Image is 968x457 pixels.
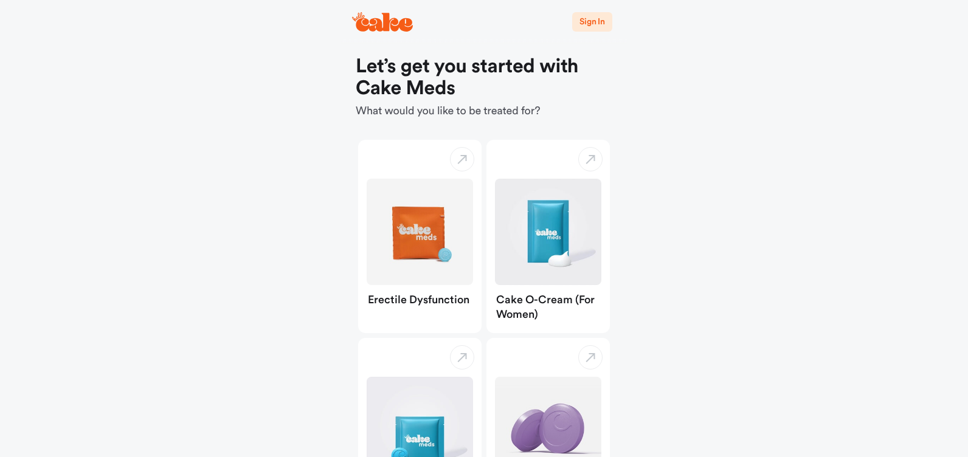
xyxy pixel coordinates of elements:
h1: Let’s get you started with Cake Meds [356,56,612,100]
span: Sign In [579,18,605,26]
img: Erectile Dysfunction [367,179,473,285]
div: Erectile Dysfunction [358,285,482,318]
button: Sign In [572,12,612,32]
div: What would you like to be treated for? [356,56,612,119]
button: Cake O-Cream (for Women)Cake O-Cream (for Women) [486,140,610,333]
img: Cake O-Cream (for Women) [495,179,601,285]
button: Erectile DysfunctionErectile Dysfunction [358,140,482,333]
div: Cake O-Cream (for Women) [486,285,610,333]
